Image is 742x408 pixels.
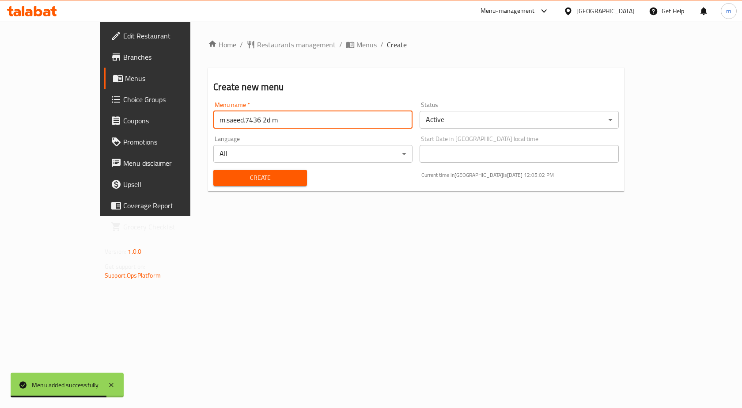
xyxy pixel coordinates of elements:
[123,158,217,168] span: Menu disclaimer
[104,89,224,110] a: Choice Groups
[105,246,126,257] span: Version:
[576,6,635,16] div: [GEOGRAPHIC_DATA]
[220,172,299,183] span: Create
[104,110,224,131] a: Coupons
[123,115,217,126] span: Coupons
[421,171,619,179] p: Current time in [GEOGRAPHIC_DATA] is [DATE] 12:05:02 PM
[123,221,217,232] span: Grocery Checklist
[339,39,342,50] li: /
[104,174,224,195] a: Upsell
[246,39,336,50] a: Restaurants management
[346,39,377,50] a: Menus
[123,179,217,190] span: Upsell
[123,137,217,147] span: Promotions
[726,6,731,16] span: m
[105,270,161,281] a: Support.OpsPlatform
[257,39,336,50] span: Restaurants management
[104,68,224,89] a: Menus
[32,380,99,390] div: Menu added successfully
[481,6,535,16] div: Menu-management
[213,80,619,94] h2: Create new menu
[213,170,307,186] button: Create
[213,111,413,129] input: Please enter Menu name
[123,31,217,41] span: Edit Restaurant
[104,25,224,46] a: Edit Restaurant
[104,131,224,153] a: Promotions
[420,111,619,129] div: Active
[213,145,413,163] div: All
[128,246,141,257] span: 1.0.0
[123,52,217,62] span: Branches
[104,46,224,68] a: Branches
[356,39,377,50] span: Menus
[380,39,383,50] li: /
[123,94,217,105] span: Choice Groups
[387,39,407,50] span: Create
[104,216,224,237] a: Grocery Checklist
[105,261,145,272] span: Get support on:
[208,39,624,50] nav: breadcrumb
[240,39,243,50] li: /
[123,200,217,211] span: Coverage Report
[104,153,224,174] a: Menu disclaimer
[125,73,217,84] span: Menus
[104,195,224,216] a: Coverage Report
